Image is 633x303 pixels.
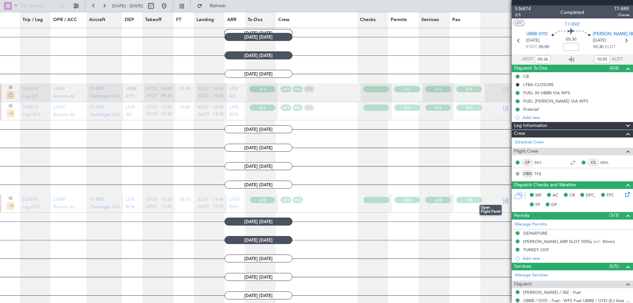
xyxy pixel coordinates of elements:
span: [DATE] [DATE] [225,125,292,133]
span: Owner [614,12,630,18]
span: ARR [227,16,236,23]
span: 536874 [22,105,38,109]
span: Flight Crew [514,148,538,155]
span: (4/4) [609,65,619,72]
span: (3/3) [609,212,619,219]
span: LUSM [53,105,65,109]
div: [PERSON_NAME] ARR SLOT 1055z (+/- 30min) [523,239,615,244]
span: Checks [360,16,376,23]
div: Add new [523,256,630,261]
span: [DATE] [DATE] [225,33,292,41]
a: LEGE [229,199,240,204]
span: ELDT [605,44,616,50]
a: TFE [534,171,549,177]
div: Add new [523,115,630,120]
a: 536874 [22,89,38,93]
a: 536874 [22,199,38,204]
span: Open Flight Panel [479,205,502,215]
span: Challenger 604 [90,94,120,99]
span: T7-BRE [90,197,104,202]
span: 12:35 [213,105,224,110]
div: FUEL IN UBBB VIA WFS [523,90,570,96]
span: [DATE] [DATE] [225,181,292,189]
span: 05:00 [539,44,549,50]
span: ALDT [612,56,622,63]
div: LTBA CLOSURE [523,82,554,87]
span: ETOT [146,105,157,110]
div: OBX [522,170,533,177]
span: Permits [514,212,529,220]
a: [PERSON_NAME] / IBZ - Fuel [523,289,581,295]
span: LEBL [126,197,136,202]
button: UTC [513,20,525,26]
a: LEBL [229,107,239,111]
span: Crew [514,130,525,137]
span: [DATE] [DATE] [225,236,292,244]
span: T7-BRE [614,5,630,12]
div: Prebrief [523,106,539,112]
a: Leg 2/5 [22,96,38,100]
span: ELDT [198,105,209,110]
input: --:-- [594,55,610,63]
span: Barents Air [53,205,75,209]
span: DEP [125,16,134,23]
a: SKY [534,160,549,166]
span: Pax [452,16,461,23]
span: Leg P3/5 [22,205,41,209]
span: T7-BRE [565,21,580,28]
span: [DATE] [DATE] [225,70,292,78]
div: DEPARTURE [523,230,548,236]
span: ETOT [146,197,157,203]
span: 05:30 [180,86,190,92]
span: LUSM [53,87,65,91]
span: LEGE [229,197,240,202]
span: 10:30 [593,44,603,50]
span: ELDT [198,86,209,92]
span: FT [176,16,181,23]
span: LEBL [229,105,239,109]
span: Landing [196,16,214,23]
span: AC [553,192,558,199]
span: 12:15 [213,204,224,210]
span: 12:39 [161,111,172,117]
span: Crew [278,16,289,23]
span: 00:10 [180,197,190,202]
span: BCN [126,205,135,209]
span: ATOT [522,56,533,63]
span: (5/5) [609,263,619,270]
span: [DATE] [DATE] [225,218,292,226]
span: ALDT [198,204,209,210]
span: T7-BRE [90,87,104,91]
span: Trip / Leg [22,16,43,23]
a: 536874 [22,107,38,111]
span: [DATE] - [DATE] [112,3,143,9]
a: Barents Air [53,207,75,211]
span: LEIB [126,105,135,109]
span: ATOT [146,111,157,117]
span: GYD [126,94,135,99]
span: 536874 [515,5,531,12]
span: 05:36 [161,93,172,99]
span: ETOT [526,44,537,50]
a: LUSM [53,89,65,93]
span: Services [514,263,531,270]
a: Challenger 604 [90,207,120,211]
span: MF [535,192,542,199]
span: FP [535,202,540,208]
a: UBBB [126,89,136,93]
a: LEIB [229,89,238,93]
span: ATOT [146,204,157,210]
a: IBZ [126,114,132,119]
span: [DATE] [DATE] [225,144,292,152]
span: 536874 [22,197,38,202]
span: 13:18 [213,111,224,117]
span: 11:40 [213,197,224,203]
div: TURKEY OVF [523,247,549,253]
span: Barents Air [53,94,75,99]
a: Leg P2/5 [22,114,41,119]
a: LEBL [126,199,136,204]
a: Barents Air [53,96,75,100]
span: CR [569,192,575,199]
a: Leg P3/5 [22,207,41,211]
div: FUEL [PERSON_NAME] VIA WFS [523,98,588,104]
